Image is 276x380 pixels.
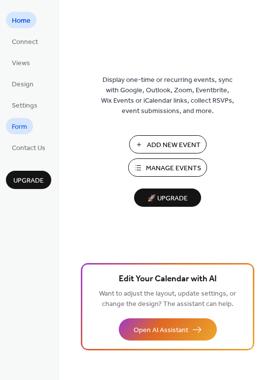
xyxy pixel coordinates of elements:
[128,158,207,177] button: Manage Events
[101,75,234,116] span: Display one-time or recurring events, sync with Google, Outlook, Zoom, Eventbrite, Wix Events or ...
[6,12,36,28] a: Home
[134,189,201,207] button: 🚀 Upgrade
[12,37,38,47] span: Connect
[6,54,36,71] a: Views
[140,192,195,205] span: 🚀 Upgrade
[13,176,44,186] span: Upgrade
[6,76,39,92] a: Design
[12,79,34,90] span: Design
[146,163,201,174] span: Manage Events
[12,101,37,111] span: Settings
[12,58,30,69] span: Views
[99,287,236,311] span: Want to adjust the layout, update settings, or change the design? The assistant can help.
[12,122,27,132] span: Form
[6,97,43,113] a: Settings
[6,33,44,49] a: Connect
[129,135,207,153] button: Add New Event
[147,140,201,151] span: Add New Event
[6,139,51,155] a: Contact Us
[119,318,217,341] button: Open AI Assistant
[12,143,45,153] span: Contact Us
[134,325,188,336] span: Open AI Assistant
[6,171,51,189] button: Upgrade
[12,16,31,26] span: Home
[6,118,33,134] a: Form
[119,272,217,286] span: Edit Your Calendar with AI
